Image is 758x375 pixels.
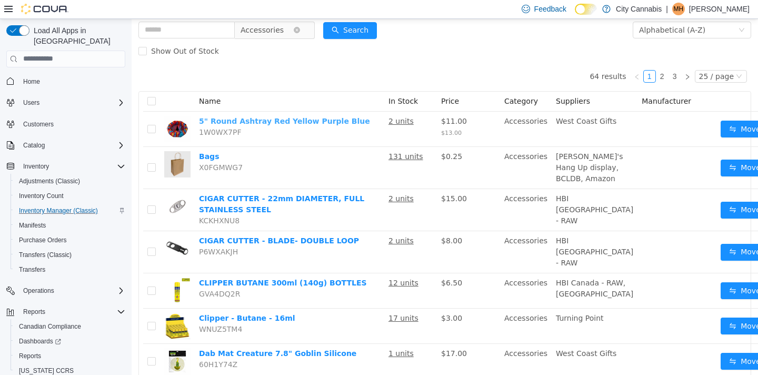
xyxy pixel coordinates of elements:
span: Inventory Count [15,190,125,202]
li: Previous Page [499,51,512,64]
span: Catalog [19,139,125,152]
span: HBI Canada - RAW, [GEOGRAPHIC_DATA] [424,260,502,279]
span: 1W0WX7PF [67,109,110,117]
span: Reports [19,352,41,360]
button: Catalog [2,138,129,153]
td: Accessories [368,128,420,170]
u: 17 units [257,295,287,303]
span: Home [23,77,40,86]
button: icon: swapMove [589,263,637,280]
a: Dashboards [15,335,65,348]
button: Inventory Count [11,189,129,203]
span: Reports [19,305,125,318]
span: $0.25 [310,133,331,142]
a: Reports [15,350,45,362]
button: Inventory [2,159,129,174]
span: Inventory Manager (Classic) [19,206,98,215]
span: HBI [GEOGRAPHIC_DATA] - RAW [424,218,502,248]
span: Customers [23,120,54,129]
li: 3 [537,51,550,64]
span: Manifests [15,219,125,232]
button: icon: swapMove [589,299,637,315]
a: Purchase Orders [15,234,71,246]
span: Users [19,96,125,109]
span: Catalog [23,141,45,150]
span: Customers [19,117,125,131]
span: Adjustments (Classic) [15,175,125,187]
button: Inventory [19,160,53,173]
button: Inventory Manager (Classic) [11,203,129,218]
span: Home [19,75,125,88]
a: Transfers (Classic) [15,249,76,261]
i: icon: down [604,54,611,62]
span: $17.00 [310,330,335,339]
a: Adjustments (Classic) [15,175,84,187]
td: Accessories [368,254,420,290]
li: Next Page [550,51,562,64]
span: Canadian Compliance [15,320,125,333]
span: Adjustments (Classic) [19,177,80,185]
span: Operations [19,284,125,297]
span: Users [23,98,39,107]
span: GVA4DQ2R [67,271,108,279]
div: 25 / page [567,52,602,63]
p: [PERSON_NAME] [689,3,750,15]
button: Users [19,96,44,109]
span: Show Out of Stock [15,28,92,36]
p: | [666,3,668,15]
u: 1 units [257,330,282,339]
p: City Cannabis [616,3,662,15]
a: CIGAR CUTTER - BLADE- DOUBLE LOOP [67,218,227,226]
img: Cova [21,4,68,14]
a: Home [19,75,44,88]
span: Dashboards [19,337,61,346]
span: In Stock [257,78,286,86]
span: Accessories [109,3,152,19]
img: Clipper - Butane - 16ml hero shot [33,294,59,320]
a: Bags [67,133,87,142]
button: Canadian Compliance [11,319,129,334]
i: icon: right [553,55,559,61]
button: Transfers [11,262,129,277]
a: CIGAR CUTTER - 22mm DIAMETER, FULL STAINLESS STEEL [67,175,233,195]
i: icon: left [502,55,508,61]
span: $3.00 [310,295,331,303]
span: KCKHXNU8 [67,198,108,206]
span: Inventory [23,162,49,171]
button: Operations [19,284,58,297]
span: Dashboards [15,335,125,348]
u: 2 units [257,98,282,106]
button: Purchase Orders [11,233,129,248]
li: 64 results [458,51,494,64]
span: West Coast Gifts [424,330,485,339]
input: Dark Mode [575,4,597,15]
span: [US_STATE] CCRS [19,367,74,375]
span: Reports [23,308,45,316]
button: icon: swapMove [589,183,637,200]
span: Category [373,78,406,86]
button: icon: swapMove [589,102,637,119]
button: Reports [11,349,129,363]
span: Transfers (Classic) [19,251,72,259]
u: 131 units [257,133,292,142]
span: Inventory Manager (Classic) [15,204,125,217]
span: HBI [GEOGRAPHIC_DATA] - RAW [424,175,502,206]
span: $13.00 [310,111,330,117]
a: Inventory Manager (Classic) [15,204,102,217]
a: 5" Round Ashtray Red Yellow Purple Blue [67,98,238,106]
a: Canadian Compliance [15,320,85,333]
u: 2 units [257,218,282,226]
span: Reports [15,350,125,362]
button: Reports [19,305,49,318]
span: Inventory [19,160,125,173]
span: [PERSON_NAME]'s Hang Up display, BCLDB, Amazon [424,133,491,164]
button: icon: swapMove [589,225,637,242]
button: Adjustments (Classic) [11,174,129,189]
button: Catalog [19,139,49,152]
span: Purchase Orders [15,234,125,246]
span: $8.00 [310,218,331,226]
td: Accessories [368,212,420,254]
a: 1 [512,52,524,63]
span: $15.00 [310,175,335,184]
button: Customers [2,116,129,132]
